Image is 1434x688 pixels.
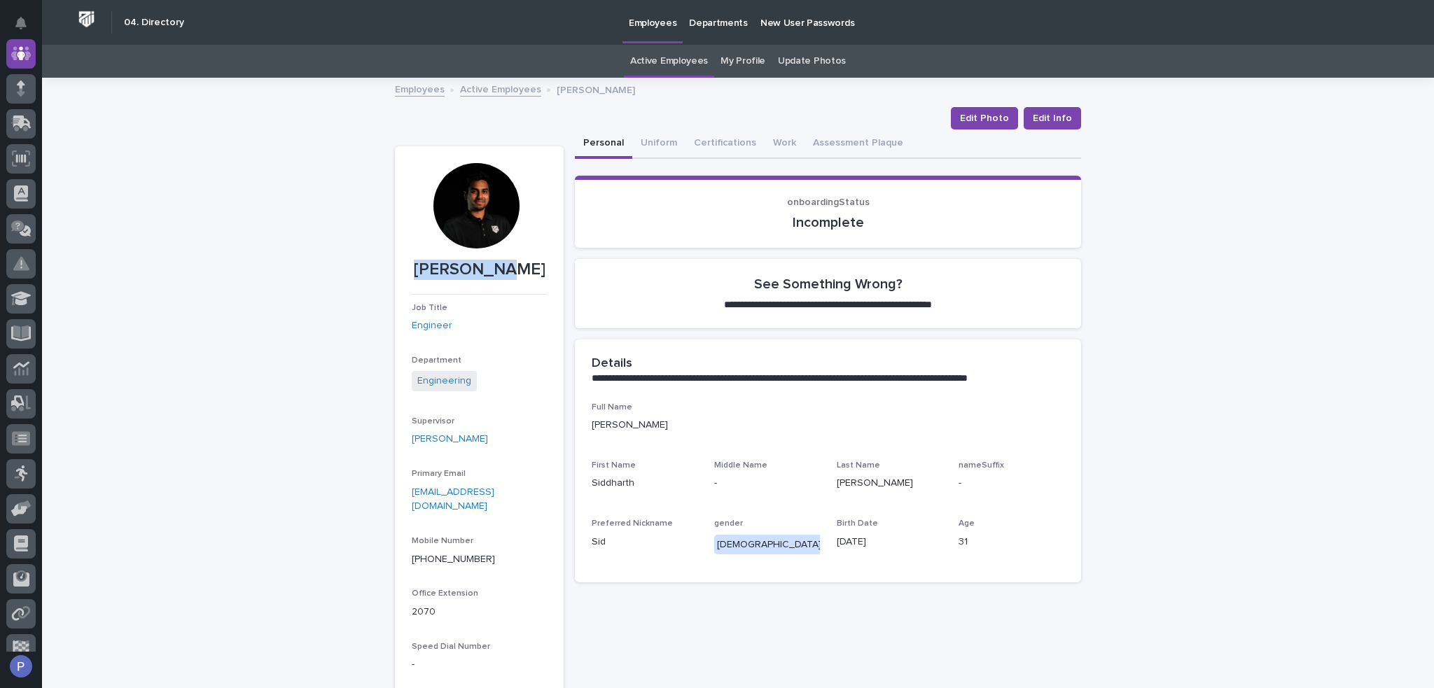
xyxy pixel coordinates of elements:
span: Preferred Nickname [592,519,673,528]
p: [DATE] [837,535,942,549]
span: Middle Name [714,461,767,470]
p: [PERSON_NAME] [837,476,942,491]
h2: 04. Directory [124,17,184,29]
span: gender [714,519,743,528]
span: Supervisor [412,417,454,426]
p: [PERSON_NAME] [592,418,1064,433]
span: Speed Dial Number [412,643,490,651]
span: Mobile Number [412,537,473,545]
button: users-avatar [6,652,36,681]
a: Engineer [412,318,452,333]
span: Edit Info [1033,111,1072,125]
p: 2070 [412,605,547,619]
span: onboardingStatus [787,197,870,207]
p: - [959,476,1064,491]
span: Primary Email [412,470,466,478]
button: Assessment Plaque [805,129,912,159]
span: Job Title [412,304,447,312]
p: - [412,657,547,672]
a: [PHONE_NUMBER] [412,554,495,564]
span: Age [959,519,975,528]
button: Work [765,129,805,159]
a: Active Employees [460,80,541,97]
a: [EMAIL_ADDRESS][DOMAIN_NAME] [412,487,494,512]
span: Birth Date [837,519,878,528]
a: [PERSON_NAME] [412,432,488,447]
p: [PERSON_NAME] [412,260,547,280]
h2: See Something Wrong? [754,276,903,293]
span: Edit Photo [960,111,1009,125]
a: Active Employees [630,45,708,78]
p: Incomplete [592,214,1064,231]
p: 31 [959,535,1064,549]
p: Sid [592,535,697,549]
a: My Profile [721,45,765,78]
span: Department [412,356,461,365]
button: Edit Photo [951,107,1018,129]
a: Engineering [417,374,471,388]
span: First Name [592,461,636,470]
p: [PERSON_NAME] [557,81,635,97]
div: Notifications [18,17,36,39]
img: Workspace Logo [74,6,99,32]
span: Office Extension [412,589,478,598]
button: Notifications [6,8,36,38]
p: - [714,476,820,491]
a: Employees [395,80,445,97]
div: [DEMOGRAPHIC_DATA] [714,535,824,555]
button: Edit Info [1024,107,1081,129]
span: Last Name [837,461,880,470]
span: nameSuffix [959,461,1004,470]
a: Update Photos [778,45,846,78]
button: Personal [575,129,632,159]
span: Full Name [592,403,632,412]
button: Uniform [632,129,685,159]
button: Certifications [685,129,765,159]
p: Siddharth [592,476,697,491]
h2: Details [592,356,632,372]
